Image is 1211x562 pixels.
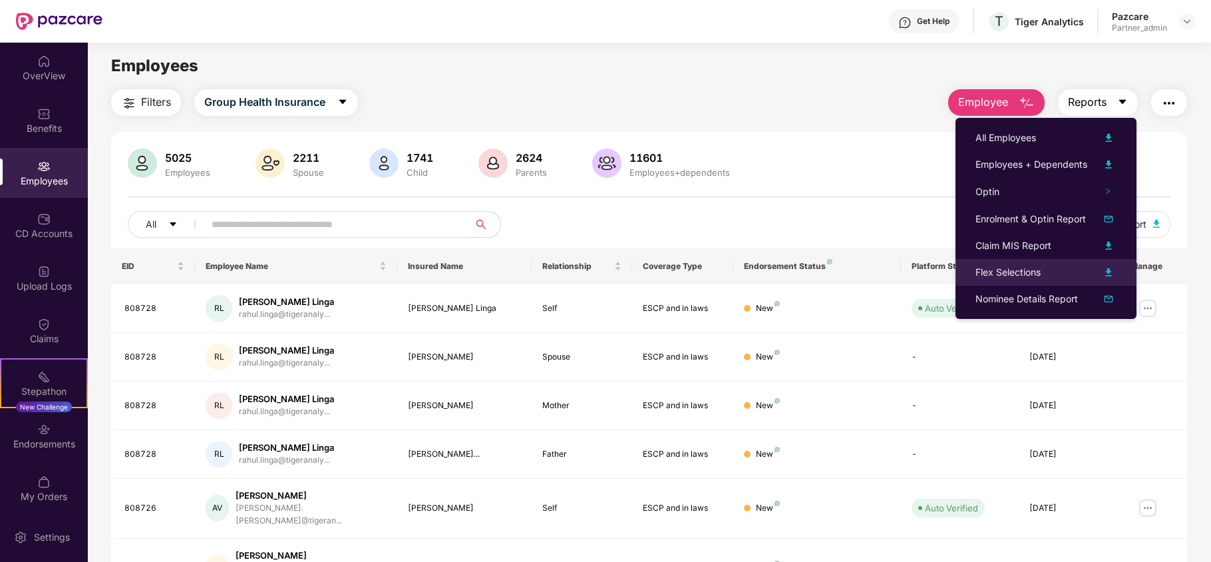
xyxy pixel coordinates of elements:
[1101,238,1117,254] img: svg+xml;base64,PHN2ZyB4bWxucz0iaHR0cDovL3d3dy53My5vcmcvMjAwMC9zdmciIHhtbG5zOnhsaW5rPSJodHRwOi8vd3...
[162,151,213,164] div: 5025
[206,441,232,467] div: RL
[627,151,733,164] div: 11601
[958,94,1008,111] span: Employee
[1153,220,1160,228] img: svg+xml;base64,PHN2ZyB4bWxucz0iaHR0cDovL3d3dy53My5vcmcvMjAwMC9zdmciIHhtbG5zOnhsaW5rPSJodHRwOi8vd3...
[16,402,72,412] div: New Challenge
[542,302,622,315] div: Self
[542,448,622,461] div: Father
[37,55,51,68] img: svg+xml;base64,PHN2ZyBpZD0iSG9tZSIgeG1sbnM9Imh0dHA6Ly93d3cudzMub3JnLzIwMDAvc3ZnIiB3aWR0aD0iMjAiIG...
[256,148,285,178] img: svg+xml;base64,PHN2ZyB4bWxucz0iaHR0cDovL3d3dy53My5vcmcvMjAwMC9zdmciIHhtbG5zOnhsaW5rPSJodHRwOi8vd3...
[236,489,387,502] div: [PERSON_NAME]
[1101,211,1117,227] img: svg+xml;base64,PHN2ZyB4bWxucz0iaHR0cDovL3d3dy53My5vcmcvMjAwMC9zdmciIHhtbG5zOnhsaW5rPSJodHRwOi8vd3...
[1120,248,1187,284] th: Manage
[592,148,621,178] img: svg+xml;base64,PHN2ZyB4bWxucz0iaHR0cDovL3d3dy53My5vcmcvMjAwMC9zdmciIHhtbG5zOnhsaW5rPSJodHRwOi8vd3...
[975,212,1086,226] div: Enrolment & Optin Report
[1029,448,1109,461] div: [DATE]
[775,350,780,355] img: svg+xml;base64,PHN2ZyB4bWxucz0iaHR0cDovL3d3dy53My5vcmcvMjAwMC9zdmciIHdpZHRoPSI4IiBoZWlnaHQ9IjgiIH...
[239,454,334,467] div: rahul.linga@tigeranaly...
[141,94,171,111] span: Filters
[206,495,229,521] div: AV
[1182,16,1192,27] img: svg+xml;base64,PHN2ZyBpZD0iRHJvcGRvd24tMzJ4MzIiIHhtbG5zPSJodHRwOi8vd3d3LnczLm9yZy8yMDAwL3N2ZyIgd2...
[37,370,51,384] img: svg+xml;base64,PHN2ZyB4bWxucz0iaHR0cDovL3d3dy53My5vcmcvMjAwMC9zdmciIHdpZHRoPSIyMSIgaGVpZ2h0PSIyMC...
[239,441,334,454] div: [PERSON_NAME] Linga
[37,212,51,226] img: svg+xml;base64,PHN2ZyBpZD0iQ0RfQWNjb3VudHMiIGRhdGEtbmFtZT0iQ0QgQWNjb3VudHMiIHhtbG5zPSJodHRwOi8vd3...
[643,400,723,412] div: ESCP and in laws
[827,259,832,264] img: svg+xml;base64,PHN2ZyB4bWxucz0iaHR0cDovL3d3dy53My5vcmcvMjAwMC9zdmciIHdpZHRoPSI4IiBoZWlnaHQ9IjgiIH...
[1015,15,1084,28] div: Tiger Analytics
[236,549,387,562] div: [PERSON_NAME]
[37,107,51,121] img: svg+xml;base64,PHN2ZyBpZD0iQmVuZWZpdHMiIHhtbG5zPSJodHRwOi8vd3d3LnczLm9yZy8yMDAwL3N2ZyIgd2lkdGg9Ij...
[239,344,334,357] div: [PERSON_NAME] Linga
[468,211,501,238] button: search
[408,351,521,364] div: [PERSON_NAME]
[14,531,27,544] img: svg+xml;base64,PHN2ZyBpZD0iU2V0dGluZy0yMHgyMCIgeG1sbnM9Imh0dHA6Ly93d3cudzMub3JnLzIwMDAvc3ZnIiB3aW...
[206,295,232,322] div: RL
[756,448,780,461] div: New
[513,151,550,164] div: 2624
[975,131,1036,145] div: All Employees
[975,186,999,197] span: Optin
[128,148,157,178] img: svg+xml;base64,PHN2ZyB4bWxucz0iaHR0cDovL3d3dy53My5vcmcvMjAwMC9zdmciIHhtbG5zOnhsaW5rPSJodHRwOi8vd3...
[16,13,102,30] img: New Pazcare Logo
[1058,89,1138,116] button: Reportscaret-down
[632,248,733,284] th: Coverage Type
[643,502,723,515] div: ESCP and in laws
[239,357,334,370] div: rahul.linga@tigeranaly...
[948,89,1045,116] button: Employee
[162,167,213,178] div: Employees
[542,502,622,515] div: Self
[239,393,334,406] div: [PERSON_NAME] Linga
[1101,264,1117,280] img: svg+xml;base64,PHN2ZyB4bWxucz0iaHR0cDovL3d3dy53My5vcmcvMjAwMC9zdmciIHhtbG5zOnhsaW5rPSJodHRwOi8vd3...
[404,151,436,164] div: 1741
[404,167,436,178] div: Child
[408,448,521,461] div: [PERSON_NAME]...
[1101,130,1117,146] img: svg+xml;base64,PHN2ZyB4bWxucz0iaHR0cDovL3d3dy53My5vcmcvMjAwMC9zdmciIHhtbG5zOnhsaW5rPSJodHRwOi8vd3...
[643,448,723,461] div: ESCP and in laws
[146,217,156,232] span: All
[1101,156,1117,172] img: svg+xml;base64,PHN2ZyB4bWxucz0iaHR0cDovL3d3dy53My5vcmcvMjAwMC9zdmciIHhtbG5zOnhsaW5rPSJodHRwOi8vd3...
[204,94,325,111] span: Group Health Insurance
[111,248,195,284] th: EID
[128,211,209,238] button: Allcaret-down
[1101,291,1117,307] img: svg+xml;base64,PHN2ZyB4bWxucz0iaHR0cDovL3d3dy53My5vcmcvMjAwMC9zdmciIHhtbG5zOnhsaW5rPSJodHRwOi8vd3...
[975,292,1078,306] div: Nominee Details Report
[239,406,334,418] div: rahul.linga@tigeranaly...
[1068,94,1107,111] span: Reports
[236,502,387,527] div: [PERSON_NAME].[PERSON_NAME]@tigeran...
[898,16,912,29] img: svg+xml;base64,PHN2ZyBpZD0iSGVscC0zMngzMiIgeG1sbnM9Imh0dHA6Ly93d3cudzMub3JnLzIwMDAvc3ZnIiB3aWR0aD...
[408,502,521,515] div: [PERSON_NAME]
[369,148,399,178] img: svg+xml;base64,PHN2ZyB4bWxucz0iaHR0cDovL3d3dy53My5vcmcvMjAwMC9zdmciIHhtbG5zOnhsaW5rPSJodHRwOi8vd3...
[775,301,780,306] img: svg+xml;base64,PHN2ZyB4bWxucz0iaHR0cDovL3d3dy53My5vcmcvMjAwMC9zdmciIHdpZHRoPSI4IiBoZWlnaHQ9IjgiIH...
[1029,502,1109,515] div: [DATE]
[408,400,521,412] div: [PERSON_NAME]
[195,248,397,284] th: Employee Name
[37,265,51,278] img: svg+xml;base64,PHN2ZyBpZD0iVXBsb2FkX0xvZ3MiIGRhdGEtbmFtZT0iVXBsb2FkIExvZ3MiIHhtbG5zPSJodHRwOi8vd3...
[468,219,494,230] span: search
[121,95,137,111] img: svg+xml;base64,PHN2ZyB4bWxucz0iaHR0cDovL3d3dy53My5vcmcvMjAwMC9zdmciIHdpZHRoPSIyNCIgaGVpZ2h0PSIyNC...
[756,351,780,364] div: New
[206,344,232,370] div: RL
[337,97,348,109] span: caret-down
[643,302,723,315] div: ESCP and in laws
[744,261,891,272] div: Endorsement Status
[901,430,1019,479] td: -
[1105,188,1111,194] span: right
[408,302,521,315] div: [PERSON_NAME] Linga
[206,261,376,272] span: Employee Name
[397,248,532,284] th: Insured Name
[925,302,978,315] div: Auto Verified
[1117,97,1128,109] span: caret-down
[1112,10,1167,23] div: Pazcare
[627,167,733,178] div: Employees+dependents
[37,423,51,436] img: svg+xml;base64,PHN2ZyBpZD0iRW5kb3JzZW1lbnRzIiB4bWxucz0iaHR0cDovL3d3dy53My5vcmcvMjAwMC9zdmciIHdpZH...
[168,220,178,230] span: caret-down
[239,308,334,321] div: rahul.linga@tigeranaly...
[1019,95,1035,111] img: svg+xml;base64,PHN2ZyB4bWxucz0iaHR0cDovL3d3dy53My5vcmcvMjAwMC9zdmciIHhtbG5zOnhsaW5rPSJodHRwOi8vd3...
[901,333,1019,382] td: -
[122,261,174,272] span: EID
[478,148,508,178] img: svg+xml;base64,PHN2ZyB4bWxucz0iaHR0cDovL3d3dy53My5vcmcvMjAwMC9zdmciIHhtbG5zOnhsaW5rPSJodHRwOi8vd3...
[124,302,184,315] div: 808728
[37,160,51,173] img: svg+xml;base64,PHN2ZyBpZD0iRW1wbG95ZWVzIiB4bWxucz0iaHR0cDovL3d3dy53My5vcmcvMjAwMC9zdmciIHdpZHRoPS...
[643,351,723,364] div: ESCP and in laws
[513,167,550,178] div: Parents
